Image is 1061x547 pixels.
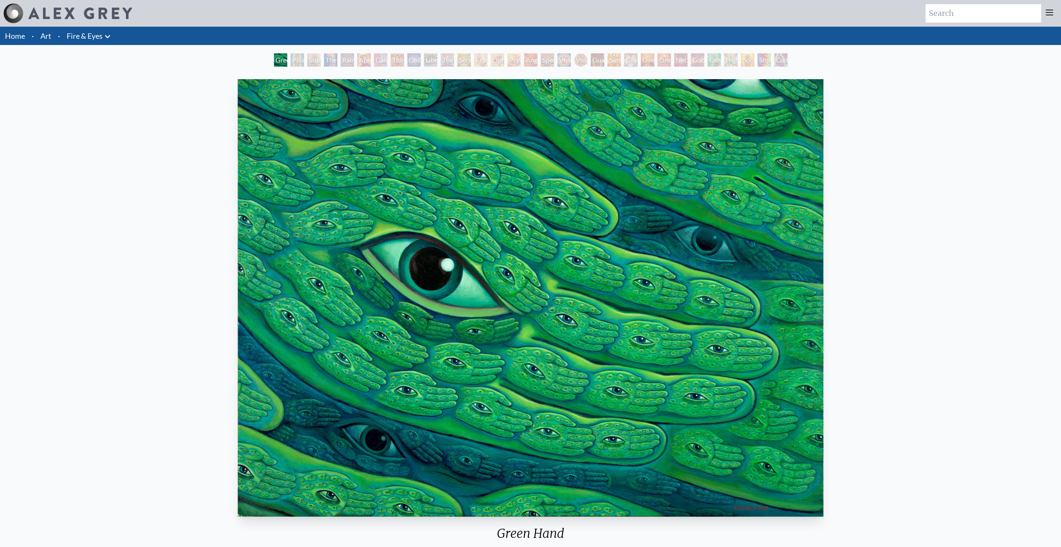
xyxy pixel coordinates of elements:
[926,4,1041,22] input: Search
[441,53,454,67] div: The Seer
[55,27,63,45] li: ·
[641,53,654,67] div: Oversoul
[457,53,471,67] div: Seraphic Transport Docking on the Third Eye
[28,27,37,45] li: ·
[491,53,504,67] div: Ophanic Eyelash
[757,53,771,67] div: Shpongled
[591,53,604,67] div: Guardian of Infinite Vision
[274,53,287,67] div: Green Hand
[624,53,637,67] div: Cosmic Elf
[541,53,554,67] div: Spectral Lotus
[774,53,788,67] div: Cuddle
[474,53,487,67] div: Fractal Eyes
[607,53,621,67] div: Sunyata
[657,53,671,67] div: One
[557,53,571,67] div: Vision Crystal
[341,53,354,67] div: Rainbow Eye Ripple
[674,53,687,67] div: Net of Being
[574,53,587,67] div: Vision [PERSON_NAME]
[357,53,371,67] div: Aperture
[40,30,51,42] a: Art
[424,53,437,67] div: Liberation Through Seeing
[324,53,337,67] div: The Torch
[5,31,25,40] a: Home
[741,53,754,67] div: Sol Invictus
[524,53,537,67] div: Angel Skin
[707,53,721,67] div: Cannafist
[724,53,737,67] div: Higher Vision
[238,79,823,517] img: Green-Hand-2023-Alex-Grey-watermarked.jpg
[691,53,704,67] div: Godself
[507,53,521,67] div: Psychomicrograph of a Fractal Paisley Cherub Feather Tip
[374,53,387,67] div: Cannabis Sutra
[67,30,103,42] a: Fire & Eyes
[407,53,421,67] div: Collective Vision
[307,53,321,67] div: Study for the Great Turn
[391,53,404,67] div: Third Eye Tears of Joy
[291,53,304,67] div: Pillar of Awareness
